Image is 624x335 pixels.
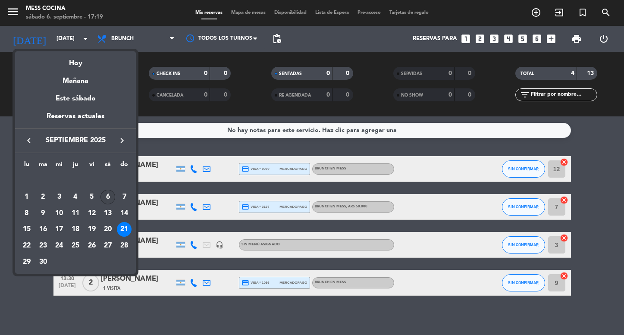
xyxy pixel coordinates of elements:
td: 6 de septiembre de 2025 [100,189,116,205]
td: 5 de septiembre de 2025 [84,189,100,205]
td: 19 de septiembre de 2025 [84,221,100,238]
th: miércoles [51,160,67,173]
div: 12 [85,206,99,221]
th: viernes [84,160,100,173]
th: martes [35,160,51,173]
span: septiembre 2025 [37,135,114,146]
td: 16 de septiembre de 2025 [35,221,51,238]
div: 22 [19,238,34,253]
div: 29 [19,255,34,269]
td: 4 de septiembre de 2025 [67,189,84,205]
div: 15 [19,222,34,237]
td: 1 de septiembre de 2025 [19,189,35,205]
td: 12 de septiembre de 2025 [84,205,100,222]
th: domingo [116,160,132,173]
div: Mañana [15,69,136,87]
div: 9 [36,206,50,221]
i: keyboard_arrow_left [24,135,34,146]
div: 16 [36,222,50,237]
div: 30 [36,255,50,269]
td: 14 de septiembre de 2025 [116,205,132,222]
button: keyboard_arrow_right [114,135,130,146]
div: 23 [36,238,50,253]
div: 3 [52,190,66,204]
div: 24 [52,238,66,253]
div: 27 [100,238,115,253]
td: 20 de septiembre de 2025 [100,221,116,238]
div: Hoy [15,51,136,69]
div: Este sábado [15,87,136,111]
div: 20 [100,222,115,237]
td: 15 de septiembre de 2025 [19,221,35,238]
td: 29 de septiembre de 2025 [19,254,35,270]
td: 18 de septiembre de 2025 [67,221,84,238]
td: 25 de septiembre de 2025 [67,238,84,254]
div: 18 [68,222,83,237]
td: SEP. [19,172,132,189]
td: 17 de septiembre de 2025 [51,221,67,238]
td: 23 de septiembre de 2025 [35,238,51,254]
div: 4 [68,190,83,204]
td: 22 de septiembre de 2025 [19,238,35,254]
td: 2 de septiembre de 2025 [35,189,51,205]
td: 3 de septiembre de 2025 [51,189,67,205]
div: 10 [52,206,66,221]
td: 27 de septiembre de 2025 [100,238,116,254]
td: 13 de septiembre de 2025 [100,205,116,222]
div: 11 [68,206,83,221]
div: 14 [117,206,132,221]
div: 7 [117,190,132,204]
td: 21 de septiembre de 2025 [116,221,132,238]
div: 26 [85,238,99,253]
div: 19 [85,222,99,237]
td: 11 de septiembre de 2025 [67,205,84,222]
div: 25 [68,238,83,253]
th: jueves [67,160,84,173]
td: 30 de septiembre de 2025 [35,254,51,270]
div: 21 [117,222,132,237]
th: lunes [19,160,35,173]
td: 28 de septiembre de 2025 [116,238,132,254]
div: 2 [36,190,50,204]
i: keyboard_arrow_right [117,135,127,146]
div: 1 [19,190,34,204]
div: 17 [52,222,66,237]
td: 8 de septiembre de 2025 [19,205,35,222]
button: keyboard_arrow_left [21,135,37,146]
td: 26 de septiembre de 2025 [84,238,100,254]
th: sábado [100,160,116,173]
td: 9 de septiembre de 2025 [35,205,51,222]
td: 10 de septiembre de 2025 [51,205,67,222]
div: 5 [85,190,99,204]
div: 8 [19,206,34,221]
div: 6 [100,190,115,204]
td: 24 de septiembre de 2025 [51,238,67,254]
div: 28 [117,238,132,253]
div: 13 [100,206,115,221]
div: Reservas actuales [15,111,136,128]
td: 7 de septiembre de 2025 [116,189,132,205]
